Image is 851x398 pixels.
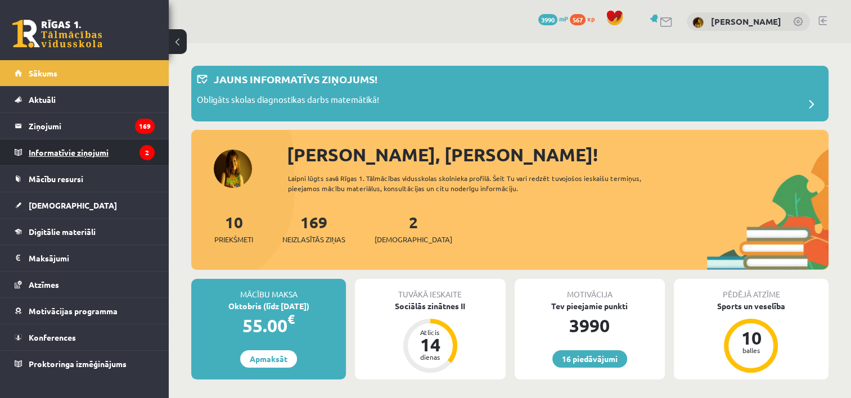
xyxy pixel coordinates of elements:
div: Sociālās zinātnes II [355,300,505,312]
div: Tuvākā ieskaite [355,279,505,300]
div: Sports un veselība [674,300,829,312]
i: 169 [135,119,155,134]
div: [PERSON_NAME], [PERSON_NAME]! [287,141,829,168]
div: 10 [734,329,768,347]
div: 55.00 [191,312,346,339]
span: Sākums [29,68,57,78]
div: Motivācija [515,279,665,300]
legend: Informatīvie ziņojumi [29,139,155,165]
span: 567 [570,14,586,25]
span: Mācību resursi [29,174,83,184]
a: Atzīmes [15,272,155,297]
a: Ziņojumi169 [15,113,155,139]
a: [DEMOGRAPHIC_DATA] [15,192,155,218]
a: 2[DEMOGRAPHIC_DATA] [375,212,452,245]
span: Neizlasītās ziņas [282,234,345,245]
a: Digitālie materiāli [15,219,155,245]
a: Aktuāli [15,87,155,112]
span: xp [587,14,595,23]
div: dienas [413,354,447,360]
img: Loreta Zajaca [692,17,704,28]
div: Oktobris (līdz [DATE]) [191,300,346,312]
span: Konferences [29,332,76,342]
span: Digitālie materiāli [29,227,96,237]
a: Maksājumi [15,245,155,271]
a: Jauns informatīvs ziņojums! Obligāts skolas diagnostikas darbs matemātikā! [197,71,823,116]
a: Sports un veselība 10 balles [674,300,829,374]
span: Aktuāli [29,94,56,105]
a: 10Priekšmeti [214,212,253,245]
div: 14 [413,336,447,354]
a: Proktoringa izmēģinājums [15,351,155,377]
a: 169Neizlasītās ziņas [282,212,345,245]
a: Sociālās zinātnes II Atlicis 14 dienas [355,300,505,374]
span: Priekšmeti [214,234,253,245]
div: Atlicis [413,329,447,336]
div: Pēdējā atzīme [674,279,829,300]
div: balles [734,347,768,354]
a: Informatīvie ziņojumi2 [15,139,155,165]
div: Laipni lūgts savā Rīgas 1. Tālmācības vidusskolas skolnieka profilā. Šeit Tu vari redzēt tuvojošo... [288,173,670,193]
a: [PERSON_NAME] [711,16,781,27]
a: Apmaksāt [240,350,297,368]
a: Konferences [15,324,155,350]
span: [DEMOGRAPHIC_DATA] [29,200,117,210]
span: € [287,311,295,327]
span: 3990 [538,14,557,25]
a: Rīgas 1. Tālmācības vidusskola [12,20,102,48]
legend: Ziņojumi [29,113,155,139]
i: 2 [139,145,155,160]
div: 3990 [515,312,665,339]
p: Obligāts skolas diagnostikas darbs matemātikā! [197,93,379,109]
div: Tev pieejamie punkti [515,300,665,312]
a: 3990 mP [538,14,568,23]
a: 567 xp [570,14,600,23]
span: [DEMOGRAPHIC_DATA] [375,234,452,245]
div: Mācību maksa [191,279,346,300]
span: mP [559,14,568,23]
a: 16 piedāvājumi [552,350,627,368]
legend: Maksājumi [29,245,155,271]
span: Atzīmes [29,279,59,290]
a: Sākums [15,60,155,86]
span: Proktoringa izmēģinājums [29,359,127,369]
p: Jauns informatīvs ziņojums! [214,71,377,87]
span: Motivācijas programma [29,306,118,316]
a: Mācību resursi [15,166,155,192]
a: Motivācijas programma [15,298,155,324]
